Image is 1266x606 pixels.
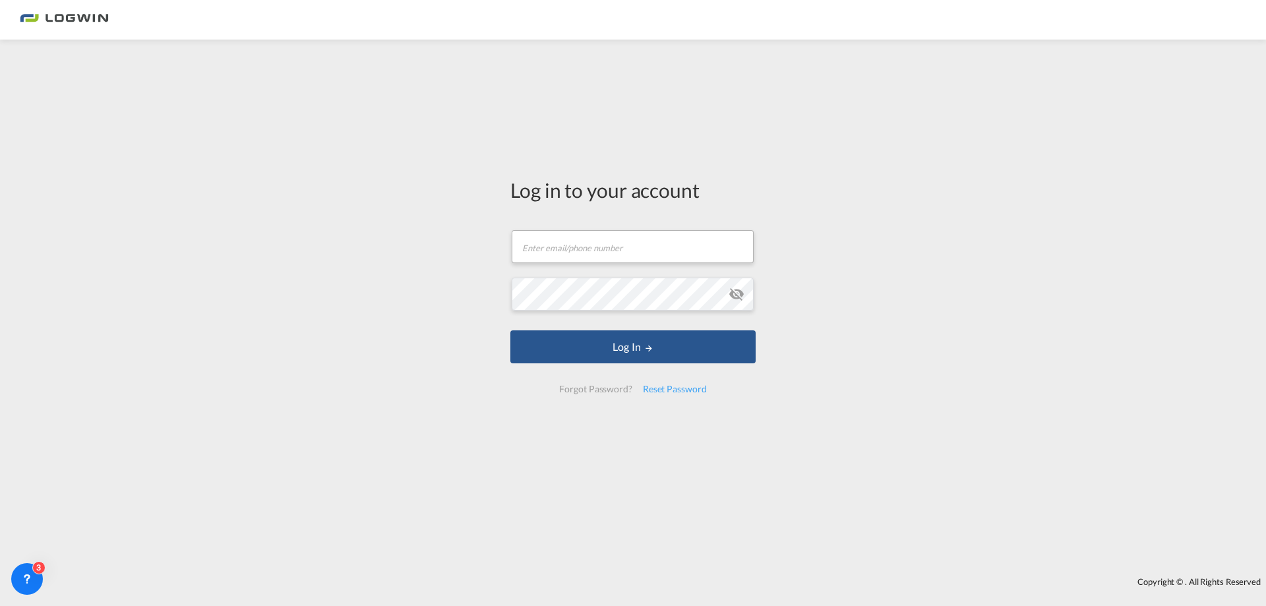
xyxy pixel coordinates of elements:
[20,5,109,35] img: bc73a0e0d8c111efacd525e4c8ad7d32.png
[510,176,756,204] div: Log in to your account
[554,377,637,401] div: Forgot Password?
[512,230,754,263] input: Enter email/phone number
[638,377,712,401] div: Reset Password
[729,286,744,302] md-icon: icon-eye-off
[510,330,756,363] button: LOGIN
